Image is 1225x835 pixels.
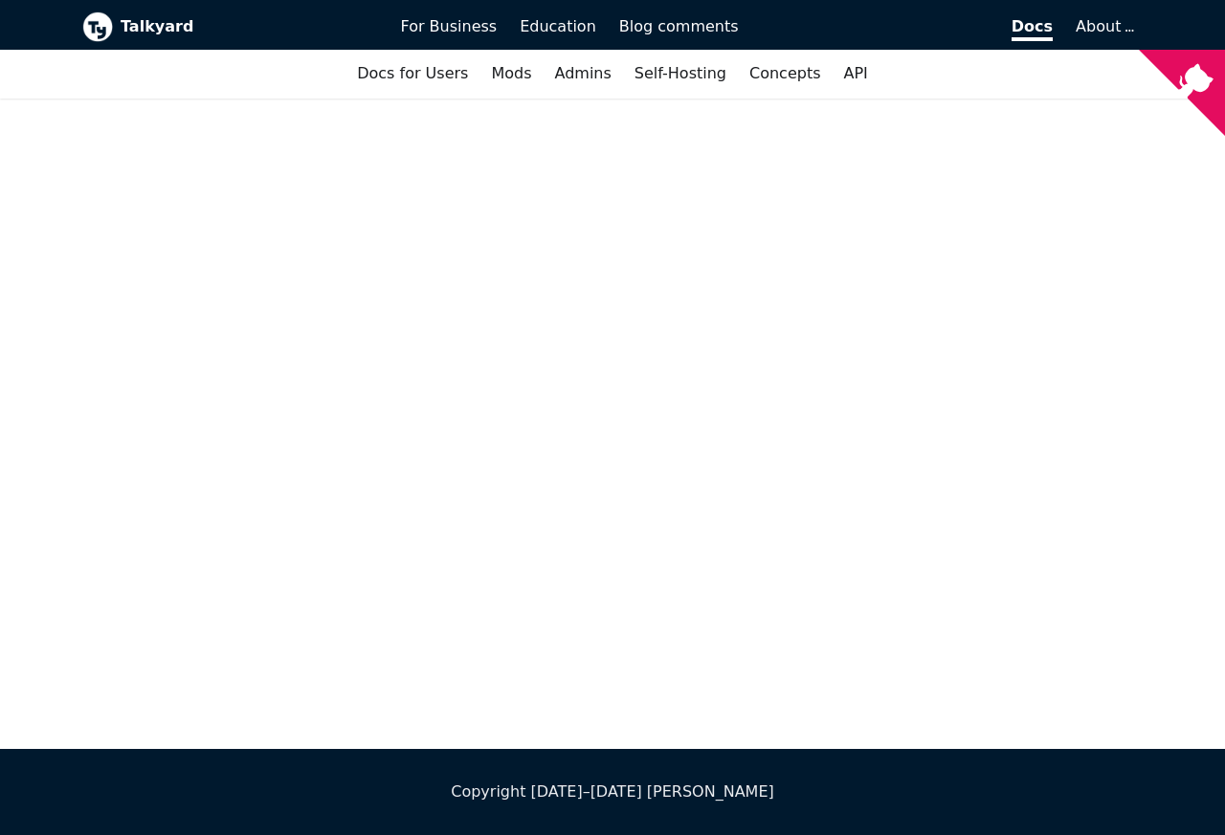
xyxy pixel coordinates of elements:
[750,11,1065,43] a: Docs
[520,17,596,35] span: Education
[479,57,543,90] a: Mods
[82,11,113,42] img: Talkyard logo
[1012,17,1053,41] span: Docs
[833,57,880,90] a: API
[345,57,479,90] a: Docs for Users
[82,11,374,42] a: Talkyard logoTalkyard
[508,11,608,43] a: Education
[544,57,623,90] a: Admins
[1076,17,1131,35] a: About
[82,780,1143,804] div: Copyright [DATE]–[DATE] [PERSON_NAME]
[619,17,739,35] span: Blog comments
[608,11,750,43] a: Blog comments
[401,17,498,35] span: For Business
[121,14,374,39] b: Talkyard
[390,11,509,43] a: For Business
[623,57,738,90] a: Self-Hosting
[738,57,833,90] a: Concepts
